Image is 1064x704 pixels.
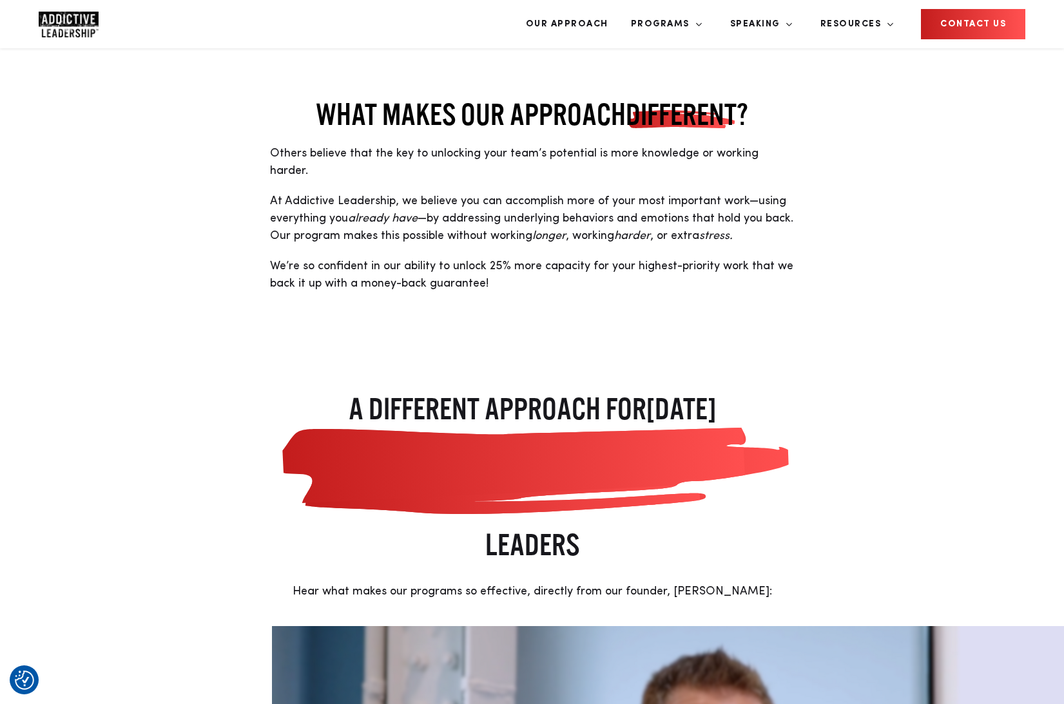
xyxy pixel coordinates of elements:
[15,671,34,690] button: Consent Preferences
[921,9,1025,39] a: CONTACT US
[39,12,116,37] a: Home
[270,195,793,242] span: At Addictive Leadership, we believe you can accomplish more of your most important work—using eve...
[270,147,759,176] span: Others believe that the key to unlocking your team’s potential is more knowledge or working harder.
[626,97,737,132] span: DIFFERENT
[699,230,733,242] em: stress.
[270,260,793,289] span: We’re so confident in our ability to unlock 25% more capacity for your highest-priority work that...
[15,671,34,690] img: Revisit consent button
[532,230,566,242] em: longer
[39,12,99,37] img: Company Logo
[270,97,794,132] h2: WHAT MAKES OUR APPROACH ?
[614,230,650,242] em: harder
[348,213,418,224] em: already have
[272,392,792,525] span: [DATE]
[272,389,792,564] h2: A DIFFERENT APPROACH FOR LEADERS
[293,585,772,597] span: Hear what makes our programs so effective, directly from our founder, [PERSON_NAME]:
